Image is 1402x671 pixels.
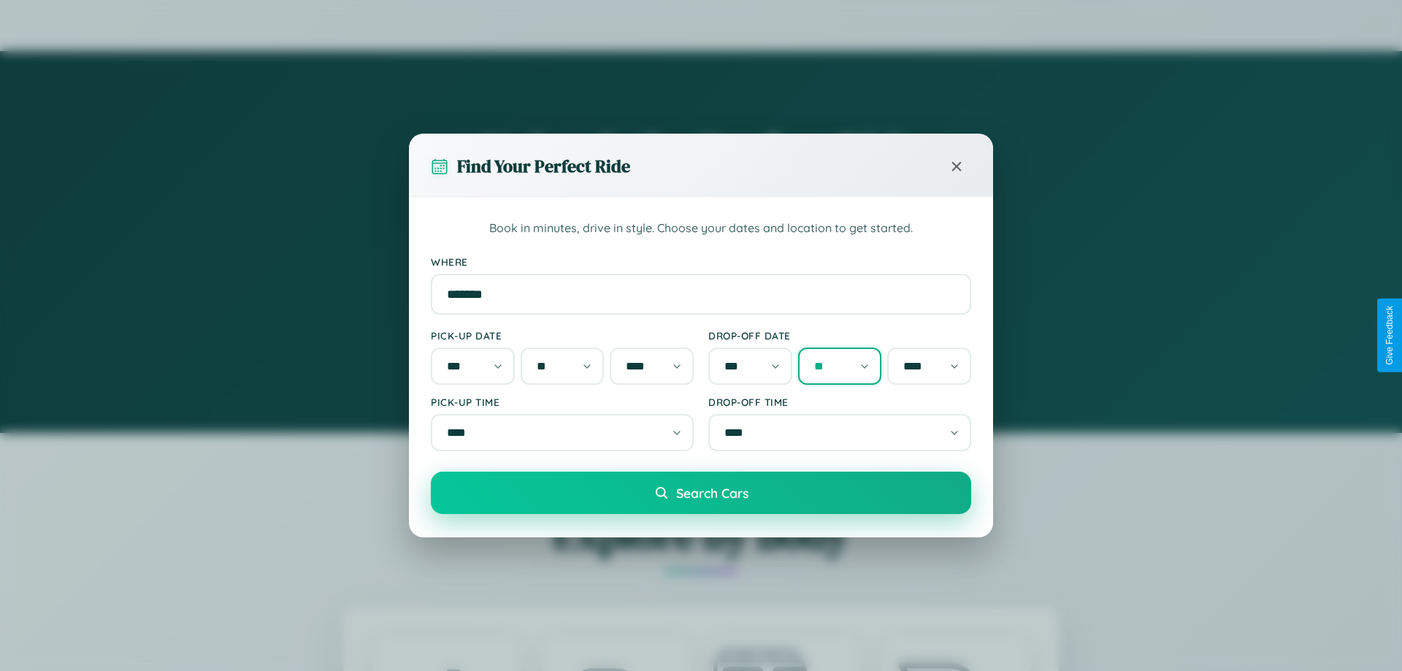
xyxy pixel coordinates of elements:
label: Drop-off Date [708,329,971,342]
button: Search Cars [431,472,971,514]
h3: Find Your Perfect Ride [457,154,630,178]
p: Book in minutes, drive in style. Choose your dates and location to get started. [431,219,971,238]
label: Pick-up Date [431,329,694,342]
label: Where [431,256,971,268]
label: Drop-off Time [708,396,971,408]
span: Search Cars [676,485,748,501]
label: Pick-up Time [431,396,694,408]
